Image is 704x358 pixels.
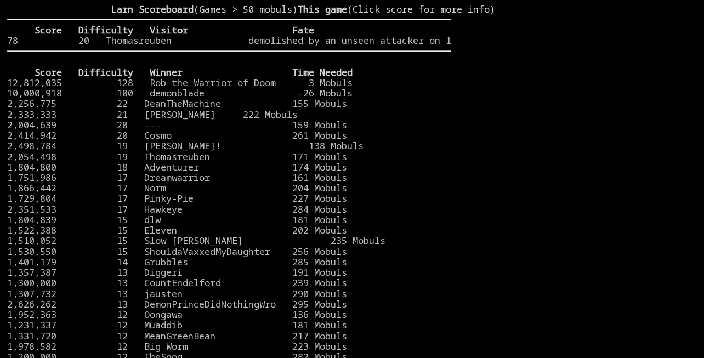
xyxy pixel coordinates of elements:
a: 12,812,035 128 Rob the Warrior of Doom 3 Mobuls [7,76,353,89]
a: 2,498,784 19 [PERSON_NAME]! 138 Mobuls [7,139,364,152]
b: Score Difficulty Winner Time Needed [35,66,353,78]
a: 1,307,732 13 jausten 290 Mobuls [7,287,347,300]
a: 1,300,000 13 CountEndelford 239 Mobuls [7,276,347,289]
a: 2,256,775 22 DeanTheMachine 155 Mobuls [7,97,347,110]
a: 2,626,262 13 DemonPrinceDidNothingWro 295 Mobuls [7,298,347,310]
b: Larn Scoreboard [111,3,194,15]
a: 1,331,720 12 MeanGreenBean 217 Mobuls [7,329,347,342]
a: 2,054,498 19 Thomasreuben 171 Mobuls [7,150,347,163]
a: 2,414,942 20 Cosmo 261 Mobuls [7,129,347,141]
larn: (Games > 50 mobuls) (Click score for more info) Click on a score for more information ---- Reload... [7,4,451,340]
a: 1,952,363 12 Oongawa 136 Mobuls [7,308,347,321]
a: 1,530,550 15 ShouldaVaxxedMyDaughter 256 Mobuls [7,245,347,258]
a: 1,751,986 17 Dreamwarrior 161 Mobuls [7,171,347,184]
a: 2,351,533 17 Hawkeye 284 Mobuls [7,203,347,215]
a: 1,401,179 14 Grubbles 285 Mobuls [7,255,347,268]
a: 1,510,052 15 Slow [PERSON_NAME] 235 Mobuls [7,234,385,247]
a: 1,729,804 17 Pinky-Pie 227 Mobuls [7,192,347,204]
a: 1,804,800 18 Adventurer 174 Mobuls [7,161,347,173]
a: 10,000,918 100 demonblade -26 Mobuls [7,87,353,99]
a: 1,231,337 12 Muaddib 181 Mobuls [7,319,347,331]
b: This game [298,3,347,15]
a: 1,866,442 17 Norm 204 Mobuls [7,181,347,194]
a: 2,333,333 21 [PERSON_NAME] 222 Mobuls [7,108,298,121]
a: 78 20 Thomasreuben demolished by an unseen attacker on 1 [7,34,451,47]
a: 1,804,839 15 dlw 181 Mobuls [7,213,347,226]
a: 1,357,387 13 Diggeri 191 Mobuls [7,266,347,279]
a: 1,522,388 15 Eleven 202 Mobuls [7,224,347,236]
a: 2,004,639 20 --- 159 Mobuls [7,118,347,131]
b: Score Difficulty Visitor Fate [35,24,314,36]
